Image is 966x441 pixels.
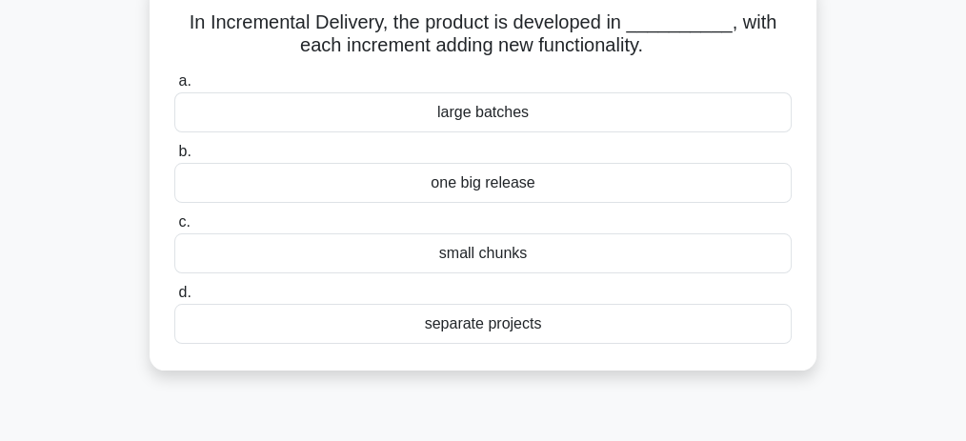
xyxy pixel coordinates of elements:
[178,284,191,300] span: d.
[172,10,794,58] h5: In Incremental Delivery, the product is developed in __________, with each increment adding new f...
[174,92,792,132] div: large batches
[174,163,792,203] div: one big release
[178,72,191,89] span: a.
[174,233,792,273] div: small chunks
[174,304,792,344] div: separate projects
[178,143,191,159] span: b.
[178,213,190,230] span: c.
